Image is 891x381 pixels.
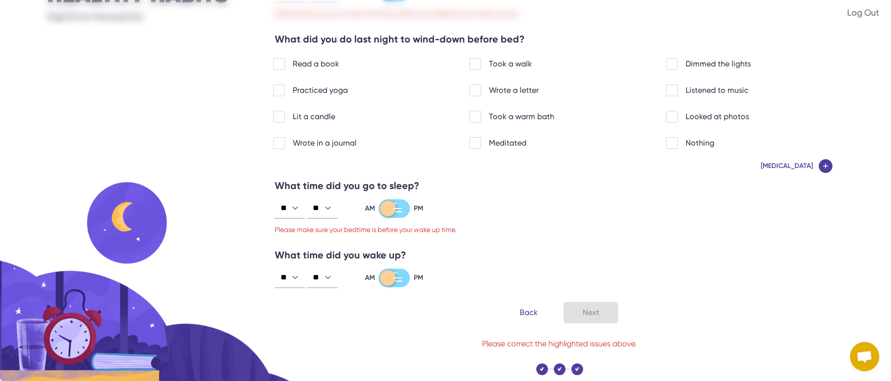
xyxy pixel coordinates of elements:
div: AM [365,273,375,283]
div: Took a walk [489,58,532,70]
div: Looked at photos [686,111,749,123]
div: Wrote a letter [489,85,539,96]
div: Dimmed the lights [686,58,751,70]
div: Meditated [489,137,526,149]
div: AM [365,204,375,213]
div: What time did you wake up? [275,248,844,262]
div: Practiced yoga [293,85,348,96]
div: PM [414,204,423,213]
div: Please correct the highlighted issues above. [482,338,637,350]
img: Add btn [819,159,832,173]
button: Log Out [847,6,879,20]
div: Nothing [686,137,714,149]
div: [MEDICAL_DATA] [761,162,813,170]
div: Lit a candle [293,111,335,123]
div: Took a warm bath [489,111,554,123]
div: What did you do last night to wind-down before bed? [275,32,844,46]
div: PM [414,273,423,283]
div: Please make sure your bedtime is before your wake up time. [275,225,844,234]
button: Back [501,302,556,323]
div: Wrote in a journal [293,137,357,149]
div: Listened to music [686,85,749,96]
div: Read a book [293,58,339,70]
div: What time did you go to sleep? [275,179,844,192]
a: Open chat [850,342,879,371]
